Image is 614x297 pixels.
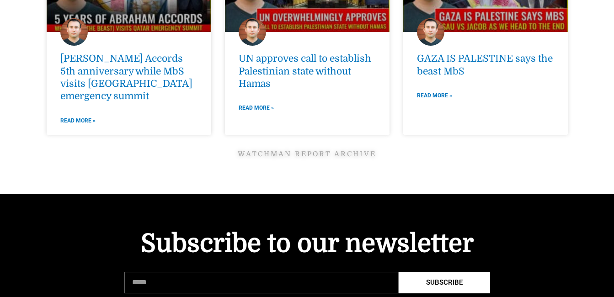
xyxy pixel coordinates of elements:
[399,272,490,293] button: Subscribe
[426,279,463,286] span: Subscribe
[60,53,192,101] a: [PERSON_NAME] Accords 5th anniversary while MbS visits [GEOGRAPHIC_DATA] emergency summit
[60,116,96,126] a: Read more about Abraham Accords 5th anniversary while MbS visits Qatar emergency summit
[417,18,444,46] img: Marco
[238,150,376,158] a: Watchman Report ARCHIVE
[60,18,88,46] img: Marco
[239,53,371,89] a: UN approves call to establish Palestinian state without Hamas
[239,18,266,46] img: Marco
[239,103,274,113] a: Read more about UN approves call to establish Palestinian state without Hamas
[124,231,490,256] h4: Subscribe to our newsletter
[417,90,452,101] a: Read more about GAZA IS PALESTINE says the beast MbS
[417,53,553,76] a: GAZA IS PALESTINE says the beast MbS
